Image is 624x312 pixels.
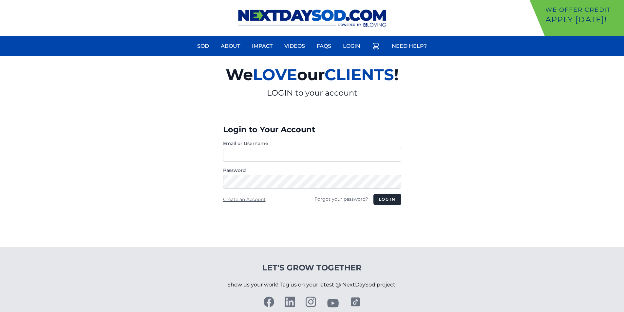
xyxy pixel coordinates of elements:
span: CLIENTS [325,65,394,84]
label: Email or Username [223,140,401,147]
p: Apply [DATE]! [545,14,621,25]
label: Password [223,167,401,174]
p: Show us your work! Tag us on your latest @ NextDaySod project! [227,273,397,297]
a: Login [339,38,364,54]
h4: Let's Grow Together [227,263,397,273]
p: LOGIN to your account [150,88,475,98]
a: Need Help? [388,38,431,54]
a: Impact [248,38,276,54]
button: Log in [373,194,401,205]
a: Videos [280,38,309,54]
h3: Login to Your Account [223,124,401,135]
a: About [217,38,244,54]
a: Forgot your password? [314,196,368,202]
h2: We our ! [150,62,475,88]
a: Sod [193,38,213,54]
a: FAQs [313,38,335,54]
span: LOVE [253,65,297,84]
p: We offer Credit [545,5,621,14]
a: Create an Account [223,196,266,202]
